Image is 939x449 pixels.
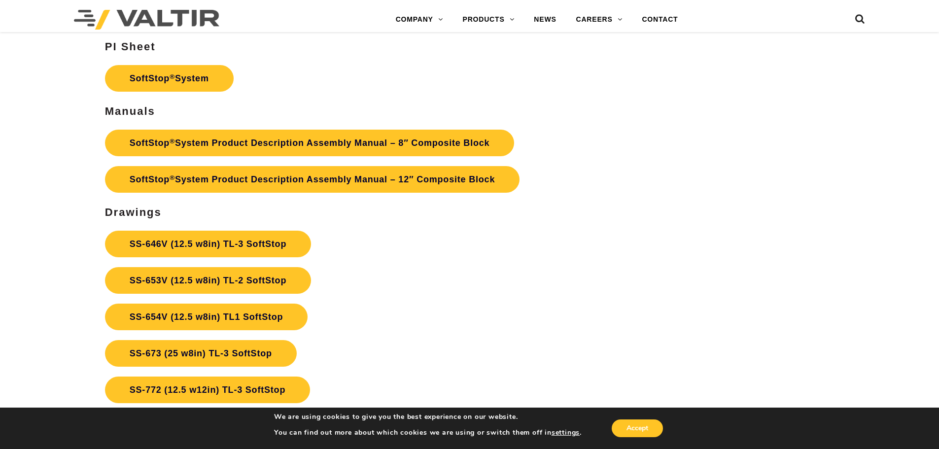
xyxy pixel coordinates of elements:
[524,10,566,30] a: NEWS
[105,340,297,367] a: SS-673 (25 w8in) TL-3 SoftStop
[170,138,175,145] sup: ®
[170,73,175,80] sup: ®
[612,419,663,437] button: Accept
[105,267,311,294] a: SS-653V (12.5 w8in) TL-2 SoftStop
[105,65,234,92] a: SoftStop®System
[386,10,453,30] a: COMPANY
[274,428,582,437] p: You can find out more about which cookies we are using or switch them off in .
[105,130,515,156] a: SoftStop®System Product Description Assembly Manual – 8″ Composite Block
[453,10,524,30] a: PRODUCTS
[632,10,688,30] a: CONTACT
[566,10,632,30] a: CAREERS
[105,105,155,117] strong: Manuals
[274,413,582,421] p: We are using cookies to give you the best experience on our website.
[552,428,580,437] button: settings
[105,231,311,257] a: SS-646V (12.5 w8in) TL-3 SoftStop
[105,304,308,330] a: SS-654V (12.5 w8in) TL1 SoftStop
[105,40,156,53] strong: PI Sheet
[105,166,520,193] a: SoftStop®System Product Description Assembly Manual – 12″ Composite Block
[74,10,219,30] img: Valtir
[170,174,175,181] sup: ®
[105,377,310,403] a: SS-772 (12.5 w12in) TL-3 SoftStop
[105,206,162,218] strong: Drawings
